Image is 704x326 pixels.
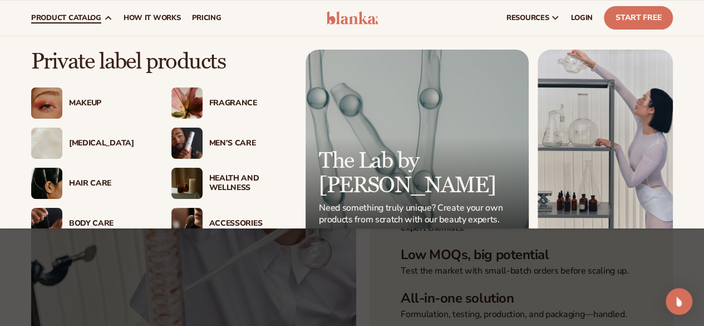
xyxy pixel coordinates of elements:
[69,179,149,188] div: Hair Care
[171,128,203,159] img: Male holding moisturizer bottle.
[209,219,289,228] div: Accessories
[506,13,549,22] span: resources
[666,288,692,315] div: Open Intercom Messenger
[209,99,289,108] div: Fragrance
[69,139,149,148] div: [MEDICAL_DATA]
[31,168,62,199] img: Female hair pulled back with clips.
[171,168,289,199] a: Candles and incense on table. Health And Wellness
[124,13,181,22] span: How It Works
[31,87,149,119] a: Female with glitter eye makeup. Makeup
[571,13,593,22] span: LOGIN
[209,174,289,193] div: Health And Wellness
[171,87,203,119] img: Pink blooming flower.
[31,128,62,159] img: Cream moisturizer swatch.
[191,13,221,22] span: pricing
[31,208,149,239] a: Male hand applying moisturizer. Body Care
[31,208,62,239] img: Male hand applying moisturizer.
[69,219,149,228] div: Body Care
[319,149,506,198] p: The Lab by [PERSON_NAME]
[171,208,203,239] img: Female with makeup brush.
[171,208,289,239] a: Female with makeup brush. Accessories
[306,50,529,279] a: Microscopic product formula. The Lab by [PERSON_NAME] Need something truly unique? Create your ow...
[319,202,506,226] p: Need something truly unique? Create your own products from scratch with our beauty experts.
[171,128,289,159] a: Male holding moisturizer bottle. Men’s Care
[209,139,289,148] div: Men’s Care
[69,99,149,108] div: Makeup
[604,6,673,30] a: Start Free
[171,168,203,199] img: Candles and incense on table.
[31,87,62,119] img: Female with glitter eye makeup.
[31,50,289,74] p: Private label products
[31,13,101,22] span: product catalog
[538,50,673,279] img: Female in lab with equipment.
[31,128,149,159] a: Cream moisturizer swatch. [MEDICAL_DATA]
[31,168,149,199] a: Female hair pulled back with clips. Hair Care
[171,87,289,119] a: Pink blooming flower. Fragrance
[326,11,378,25] img: logo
